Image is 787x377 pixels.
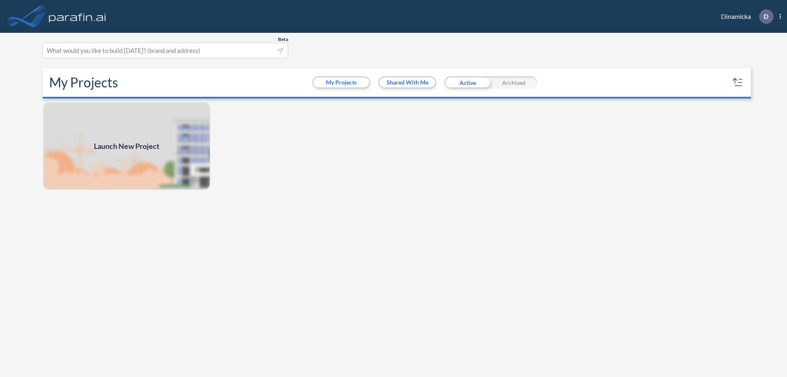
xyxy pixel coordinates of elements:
[709,9,781,24] div: Dinamicka
[380,78,435,87] button: Shared With Me
[444,76,491,89] div: Active
[43,102,211,190] a: Launch New Project
[278,36,288,43] span: Beta
[49,75,118,90] h2: My Projects
[731,76,744,89] button: sort
[94,141,159,152] span: Launch New Project
[43,102,211,190] img: add
[314,78,369,87] button: My Projects
[491,76,537,89] div: Archived
[47,8,108,25] img: logo
[764,13,769,20] p: D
